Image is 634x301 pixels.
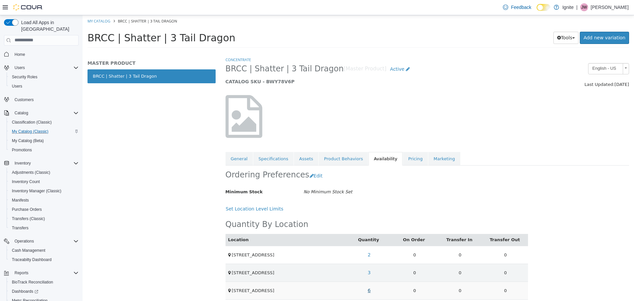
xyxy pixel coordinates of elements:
[497,17,546,29] a: Add new variation
[12,95,79,104] span: Customers
[1,95,81,104] button: Customers
[9,246,48,254] a: Cash Management
[12,269,31,277] button: Reports
[591,3,629,11] p: [PERSON_NAME]
[12,269,79,277] span: Reports
[1,268,81,278] button: Reports
[171,137,211,151] a: Specifications
[9,118,54,126] a: Classification (Classic)
[12,64,27,72] button: Users
[9,278,79,286] span: BioTrack Reconciliation
[309,266,355,284] td: 0
[149,237,192,242] span: [STREET_ADDRESS]
[9,206,45,213] a: Purchase Orders
[9,128,79,135] span: My Catalog (Classic)
[7,255,81,264] button: Traceabilty Dashboard
[1,237,81,246] button: Operations
[12,280,53,285] span: BioTrack Reconciliation
[309,231,355,248] td: 0
[9,187,79,195] span: Inventory Manager (Classic)
[15,52,25,57] span: Home
[7,118,81,127] button: Classification (Classic)
[9,187,64,195] a: Inventory Manager (Classic)
[9,169,53,176] a: Adjustments (Classic)
[576,3,578,11] p: |
[320,222,344,227] a: On Order
[211,137,236,151] a: Assets
[9,224,31,232] a: Transfers
[346,137,378,151] a: Marketing
[5,45,133,51] h5: MASTER PRODUCT
[143,42,168,47] a: Concentrate
[221,174,270,179] i: No Minimum Stock Set
[143,49,261,59] span: BRCC | Shatter | 3 Tail Dragon
[364,222,391,227] a: Transfer In
[9,128,51,135] a: My Catalog (Classic)
[7,223,81,233] button: Transfers
[9,178,79,186] span: Inventory Count
[12,109,31,117] button: Catalog
[143,63,443,69] h5: CATALOG SKU - BWY78V6P
[15,65,25,70] span: Users
[355,248,400,266] td: 0
[7,82,81,91] button: Users
[282,234,292,246] a: 2
[309,248,355,266] td: 0
[9,256,54,264] a: Traceabilty Dashboard
[15,161,31,166] span: Inventory
[12,138,44,143] span: My Catalog (Beta)
[12,50,79,58] span: Home
[537,4,550,11] input: Dark Mode
[562,3,574,11] p: Ignite
[511,4,531,11] span: Feedback
[15,110,28,116] span: Catalog
[400,231,446,248] td: 0
[143,188,205,200] button: Set Location Level Limits
[12,147,32,153] span: Promotions
[471,17,496,29] button: Tools
[9,137,47,145] a: My Catalog (Beta)
[12,120,52,125] span: Classification (Classic)
[7,177,81,186] button: Inventory Count
[5,3,28,8] a: My Catalog
[7,196,81,205] button: Manifests
[12,84,22,89] span: Users
[9,256,79,264] span: Traceabilty Dashboard
[12,96,36,104] a: Customers
[9,196,79,204] span: Manifests
[304,48,331,60] a: Active
[261,51,304,56] small: [Master Product]
[307,51,322,56] span: Active
[581,3,587,11] span: JW
[275,222,298,227] a: Quantity
[143,155,227,165] h2: Ordering Preferences
[320,137,345,151] a: Pricing
[282,269,292,282] a: 6
[9,215,48,223] a: Transfers (Classic)
[9,287,79,295] span: Dashboards
[9,118,79,126] span: Classification (Classic)
[9,82,25,90] a: Users
[5,17,153,28] span: BRCC | Shatter | 3 Tail Dragon
[15,239,34,244] span: Operations
[9,278,56,286] a: BioTrack Reconciliation
[9,146,79,154] span: Promotions
[400,266,446,284] td: 0
[9,73,79,81] span: Security Roles
[12,170,50,175] span: Adjustments (Classic)
[506,48,546,59] a: English - US
[500,1,534,14] a: Feedback
[9,206,79,213] span: Purchase Orders
[9,178,43,186] a: Inventory Count
[282,251,292,264] a: 3
[502,67,532,72] span: Last Updated:
[236,137,286,151] a: Product Behaviors
[506,48,538,58] span: English - US
[12,237,37,245] button: Operations
[12,237,79,245] span: Operations
[9,82,79,90] span: Users
[12,248,45,253] span: Cash Management
[12,289,38,294] span: Dashboards
[7,72,81,82] button: Security Roles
